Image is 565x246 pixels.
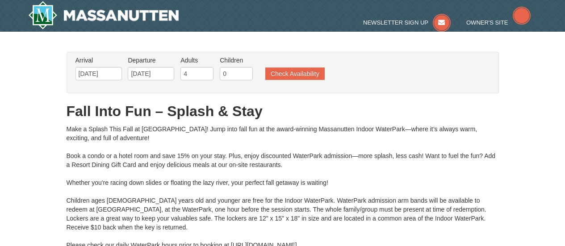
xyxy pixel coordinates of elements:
label: Adults [180,56,213,65]
img: Massanutten Resort Logo [28,1,179,29]
label: Arrival [75,56,122,65]
h1: Fall Into Fun – Splash & Stay [67,102,499,120]
span: Owner's Site [466,19,508,26]
button: Check Availability [265,67,325,80]
label: Children [220,56,253,65]
label: Departure [128,56,174,65]
a: Massanutten Resort [28,1,179,29]
span: Newsletter Sign Up [363,19,428,26]
a: Owner's Site [466,19,531,26]
a: Newsletter Sign Up [363,19,451,26]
